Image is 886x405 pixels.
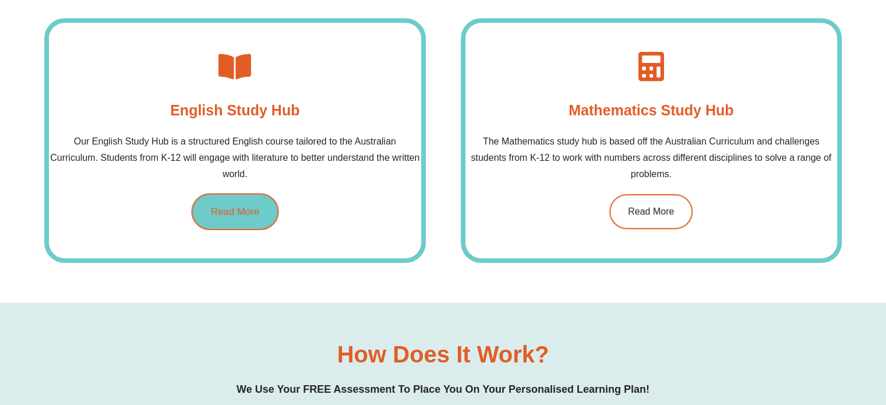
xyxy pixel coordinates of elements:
[628,207,674,216] span: Read More
[609,194,693,229] a: Read More
[191,193,278,230] a: Read More
[170,98,299,122] h4: English Study Hub​
[569,98,733,122] h4: Mathematics Study Hub
[211,206,259,216] span: Read More
[465,133,837,182] p: The Mathematics study hub is based off the Australian Curriculum and challenges students from K-1...
[828,349,886,405] iframe: Chat Widget
[337,343,549,366] h2: How does it work?
[49,133,421,182] p: Our English Study Hub is a structured English course tailored to the Australian Curriculum. Stude...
